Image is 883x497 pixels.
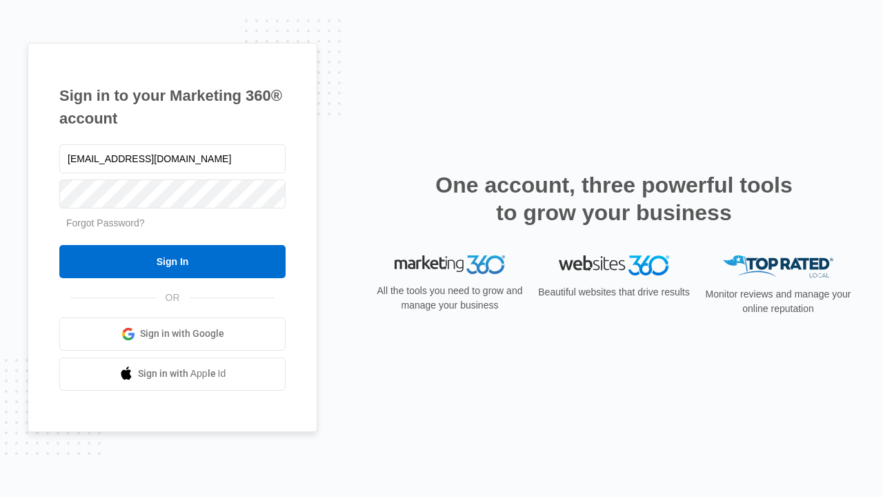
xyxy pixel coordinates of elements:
[723,255,833,278] img: Top Rated Local
[66,217,145,228] a: Forgot Password?
[537,285,691,300] p: Beautiful websites that drive results
[431,171,797,226] h2: One account, three powerful tools to grow your business
[140,327,224,341] span: Sign in with Google
[59,144,286,173] input: Email
[373,284,527,313] p: All the tools you need to grow and manage your business
[701,287,855,316] p: Monitor reviews and manage your online reputation
[395,255,505,275] img: Marketing 360
[59,84,286,130] h1: Sign in to your Marketing 360® account
[138,367,226,381] span: Sign in with Apple Id
[59,318,286,351] a: Sign in with Google
[59,358,286,391] a: Sign in with Apple Id
[59,245,286,278] input: Sign In
[156,291,190,305] span: OR
[559,255,669,275] img: Websites 360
